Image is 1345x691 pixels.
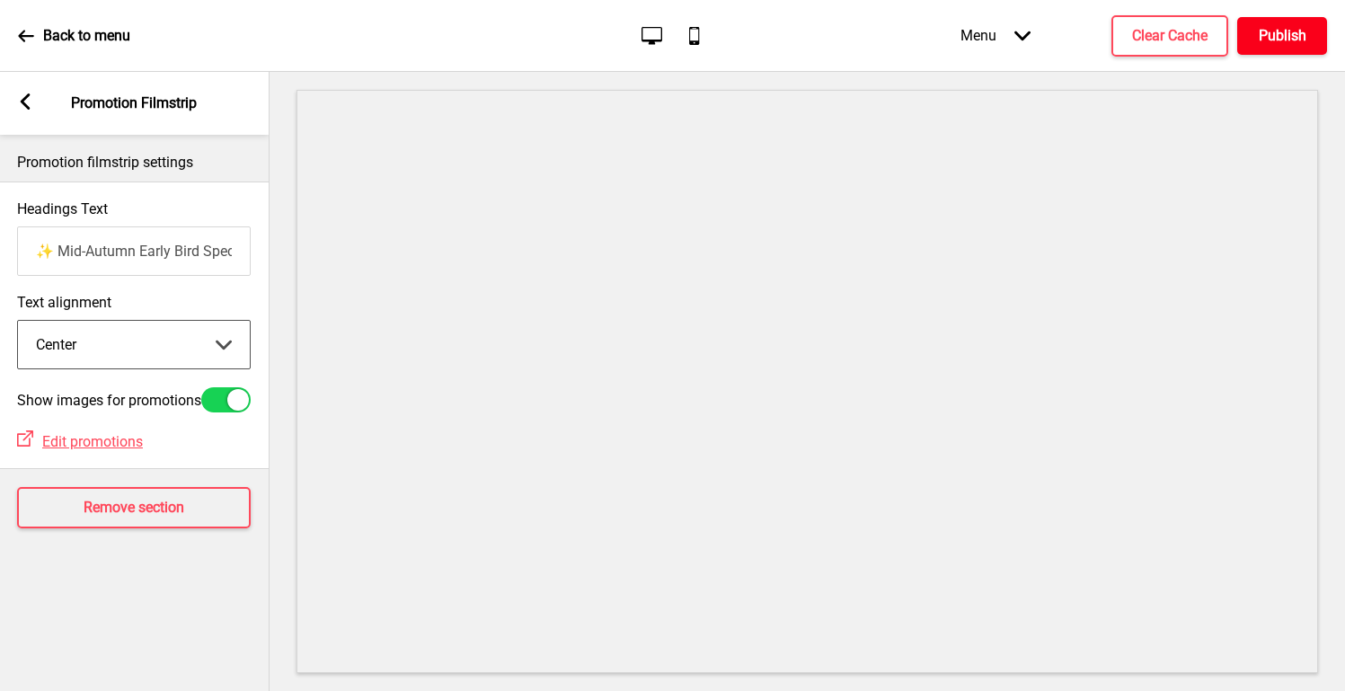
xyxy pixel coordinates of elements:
[942,9,1049,62] div: Menu
[18,12,130,60] a: Back to menu
[17,200,108,217] label: Headings Text
[43,26,130,46] p: Back to menu
[1237,17,1327,55] button: Publish
[17,294,251,311] label: Text alignment
[42,433,143,450] span: Edit promotions
[1132,26,1208,46] h4: Clear Cache
[17,392,201,409] label: Show images for promotions
[84,498,184,518] h4: Remove section
[71,93,197,113] p: Promotion Filmstrip
[17,153,251,173] p: Promotion filmstrip settings
[17,487,251,528] button: Remove section
[33,433,143,450] a: Edit promotions
[1111,15,1228,57] button: Clear Cache
[1259,26,1306,46] h4: Publish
